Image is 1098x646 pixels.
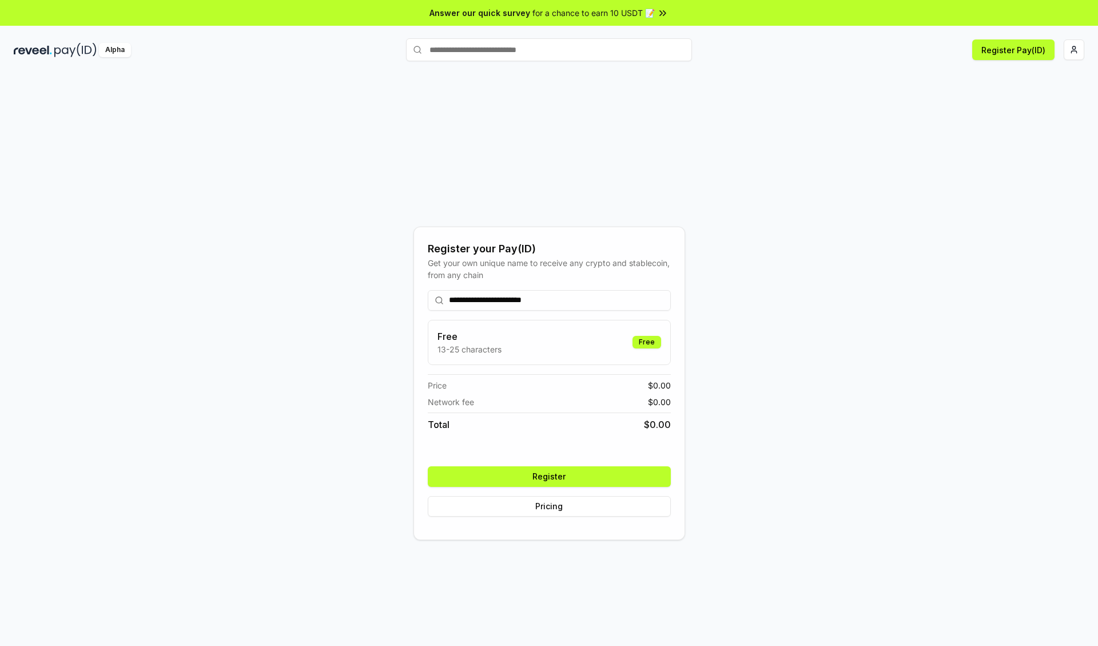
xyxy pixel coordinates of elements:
[429,7,530,19] span: Answer our quick survey
[99,43,131,57] div: Alpha
[428,496,671,517] button: Pricing
[632,336,661,348] div: Free
[648,379,671,391] span: $ 0.00
[532,7,655,19] span: for a chance to earn 10 USDT 📝
[437,343,502,355] p: 13-25 characters
[972,39,1055,60] button: Register Pay(ID)
[644,418,671,431] span: $ 0.00
[428,241,671,257] div: Register your Pay(ID)
[428,257,671,281] div: Get your own unique name to receive any crypto and stablecoin, from any chain
[428,396,474,408] span: Network fee
[14,43,52,57] img: reveel_dark
[428,466,671,487] button: Register
[428,418,449,431] span: Total
[428,379,447,391] span: Price
[648,396,671,408] span: $ 0.00
[54,43,97,57] img: pay_id
[437,330,502,343] h3: Free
